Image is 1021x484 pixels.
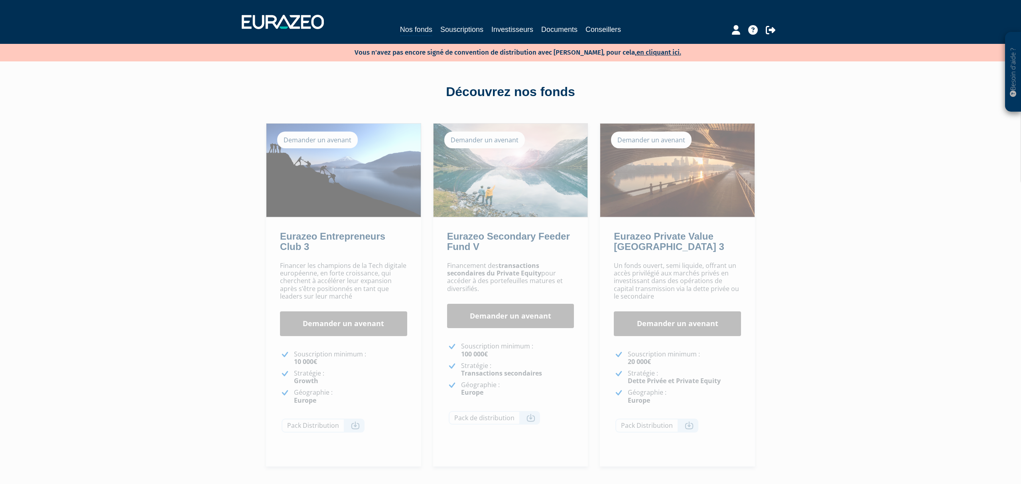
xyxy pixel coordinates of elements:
[541,24,578,35] a: Documents
[461,342,574,358] p: Souscription minimum :
[461,381,574,396] p: Géographie :
[461,350,488,358] strong: 100 000€
[447,261,541,277] strong: transactions secondaires du Private Equity
[440,24,483,35] a: Souscriptions
[447,304,574,329] a: Demander un avenant
[266,124,421,217] img: Eurazeo Entrepreneurs Club 3
[600,124,755,217] img: Eurazeo Private Value Europe 3
[628,389,741,404] p: Géographie :
[294,389,407,404] p: Géographie :
[434,124,588,217] img: Eurazeo Secondary Feeder Fund V
[294,357,317,366] strong: 10 000€
[280,262,407,300] p: Financer les champions de la Tech digitale européenne, en forte croissance, qui cherchent à accél...
[628,370,741,385] p: Stratégie :
[461,388,483,397] strong: Europe
[491,24,533,35] a: Investisseurs
[637,48,681,57] a: en cliquant ici.
[447,231,570,252] a: Eurazeo Secondary Feeder Fund V
[614,311,741,336] a: Demander un avenant
[449,411,540,425] a: Pack de distribution
[461,362,574,377] p: Stratégie :
[628,376,721,385] strong: Dette Privée et Private Equity
[282,419,365,433] a: Pack Distribution
[614,231,724,252] a: Eurazeo Private Value [GEOGRAPHIC_DATA] 3
[242,15,324,29] img: 1732889491-logotype_eurazeo_blanc_rvb.png
[447,262,574,293] p: Financement des pour accéder à des portefeuilles matures et diversifiés.
[628,396,650,405] strong: Europe
[280,231,385,252] a: Eurazeo Entrepreneurs Club 3
[294,376,318,385] strong: Growth
[294,396,316,405] strong: Europe
[331,46,681,57] p: Vous n'avez pas encore signé de convention de distribution avec [PERSON_NAME], pour cela,
[280,311,407,336] a: Demander un avenant
[277,132,358,148] div: Demander un avenant
[400,24,432,36] a: Nos fonds
[283,83,738,101] div: Découvrez nos fonds
[294,350,407,366] p: Souscription minimum :
[461,369,542,378] strong: Transactions secondaires
[444,132,525,148] div: Demander un avenant
[294,370,407,385] p: Stratégie :
[628,350,741,366] p: Souscription minimum :
[1009,36,1018,108] p: Besoin d'aide ?
[585,24,621,35] a: Conseillers
[628,357,651,366] strong: 20 000€
[614,262,741,300] p: Un fonds ouvert, semi liquide, offrant un accès privilégié aux marchés privés en investissant dan...
[611,132,692,148] div: Demander un avenant
[615,419,698,433] a: Pack Distribution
